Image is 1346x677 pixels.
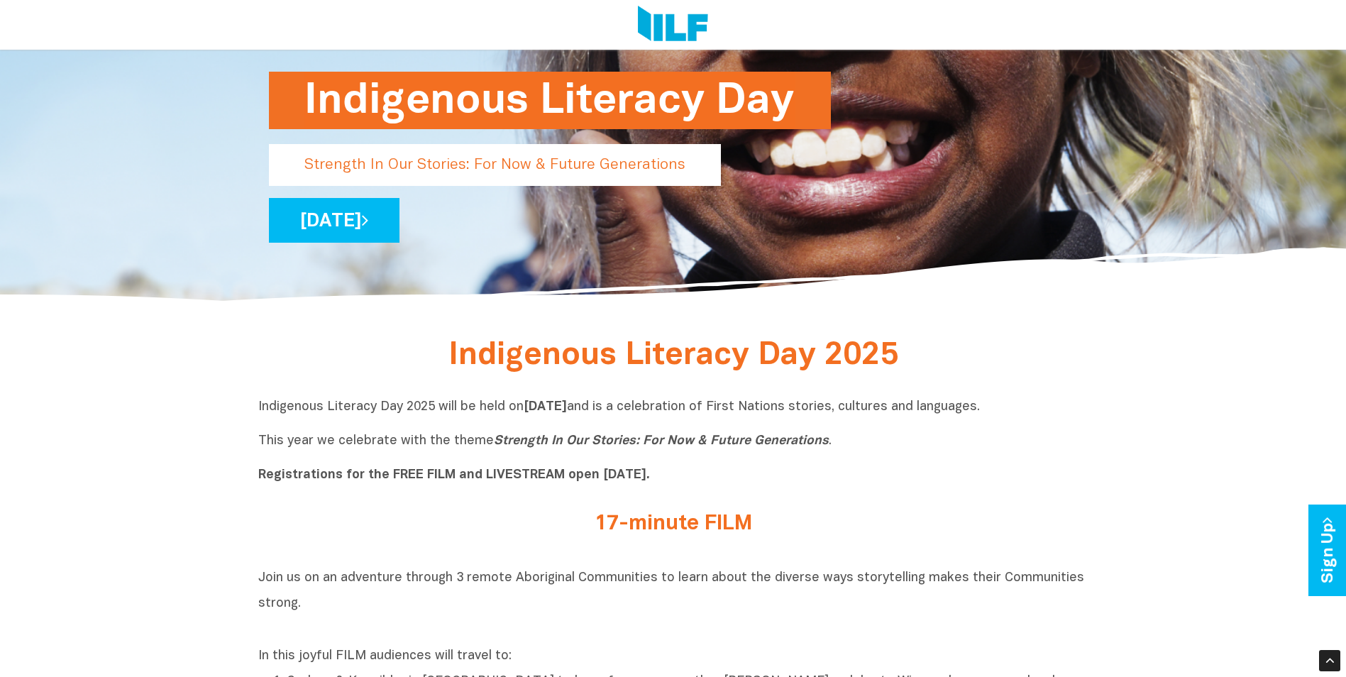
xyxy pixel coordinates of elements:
[258,648,1088,665] p: In this joyful FILM audiences will travel to:
[258,572,1084,610] span: Join us on an adventure through 3 remote Aboriginal Communities to learn about the diverse ways s...
[1319,650,1340,671] div: Scroll Back to Top
[269,198,399,243] a: [DATE]
[524,401,567,413] b: [DATE]
[494,435,829,447] i: Strength In Our Stories: For Now & Future Generations
[407,512,939,536] h2: 17-minute FILM
[258,469,650,481] b: Registrations for the FREE FILM and LIVESTREAM open [DATE].
[304,72,795,129] h1: Indigenous Literacy Day
[638,6,708,44] img: Logo
[448,341,898,370] span: Indigenous Literacy Day 2025
[258,399,1088,484] p: Indigenous Literacy Day 2025 will be held on and is a celebration of First Nations stories, cultu...
[269,144,721,186] p: Strength In Our Stories: For Now & Future Generations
